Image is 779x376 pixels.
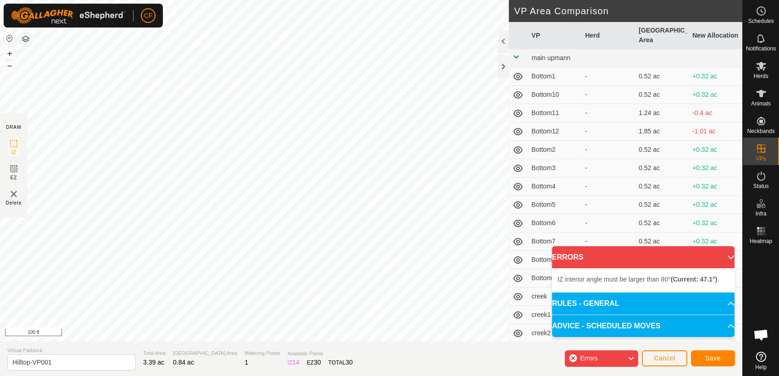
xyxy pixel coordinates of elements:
[748,18,773,24] span: Schedules
[746,46,776,51] span: Notifications
[4,48,15,59] button: +
[245,359,248,366] span: 1
[671,276,717,283] b: (Current: 47.1°)
[552,321,660,332] span: ADVICE - SCHEDULED MOVES
[585,72,631,81] div: -
[635,196,689,214] td: 0.52 ac
[8,188,19,199] img: VP
[528,306,582,324] td: creek1
[756,156,766,161] span: VPs
[747,128,774,134] span: Neckbands
[585,163,631,173] div: -
[552,298,619,309] span: RULES - GENERAL
[689,177,742,196] td: +0.32 ac
[528,251,582,269] td: Bottom8
[143,349,166,357] span: Total Area
[144,11,153,21] span: CF
[7,347,136,354] span: Virtual Paddock
[287,350,352,358] span: Available Points
[173,349,237,357] span: [GEOGRAPHIC_DATA] Area
[552,252,583,263] span: ERRORS
[552,315,734,337] p-accordion-header: ADVICE - SCHEDULED MOVES
[642,350,687,366] button: Cancel
[4,33,15,44] button: Reset Map
[635,67,689,86] td: 0.52 ac
[173,359,194,366] span: 0.84 ac
[6,199,22,206] span: Delete
[552,246,734,268] p-accordion-header: ERRORS
[747,321,775,348] div: Open chat
[635,214,689,232] td: 0.52 ac
[557,276,719,283] span: IZ interior angle must be larger than 80° .
[287,358,299,367] div: IZ
[292,359,300,366] span: 14
[689,141,742,159] td: +0.32 ac
[528,86,582,104] td: Bottom10
[552,293,734,315] p-accordion-header: RULES - GENERAL
[755,211,766,216] span: Infra
[689,232,742,251] td: +0.32 ac
[580,354,597,362] span: Errors
[689,22,742,49] th: New Allocation
[585,90,631,100] div: -
[528,104,582,122] td: Bottom11
[528,214,582,232] td: Bottom6
[528,159,582,177] td: Bottom3
[335,329,369,337] a: Privacy Policy
[635,159,689,177] td: 0.52 ac
[143,359,164,366] span: 3.39 ac
[314,359,321,366] span: 30
[528,67,582,86] td: Bottom1
[689,159,742,177] td: +0.32 ac
[528,22,582,49] th: VP
[750,238,772,244] span: Heatmap
[689,86,742,104] td: +0.32 ac
[307,358,321,367] div: EZ
[528,288,582,306] td: creek
[753,73,768,79] span: Herds
[585,200,631,210] div: -
[751,101,771,106] span: Animals
[635,177,689,196] td: 0.52 ac
[705,354,721,362] span: Save
[689,67,742,86] td: +0.32 ac
[514,6,742,17] h2: VP Area Comparison
[345,359,353,366] span: 30
[528,232,582,251] td: Bottom7
[635,232,689,251] td: 0.52 ac
[654,354,675,362] span: Cancel
[689,196,742,214] td: +0.32 ac
[528,177,582,196] td: Bottom4
[528,324,582,343] td: creek2
[11,7,126,24] img: Gallagher Logo
[380,329,407,337] a: Contact Us
[689,214,742,232] td: +0.32 ac
[691,350,735,366] button: Save
[585,237,631,246] div: -
[635,104,689,122] td: 1.24 ac
[552,268,734,292] p-accordion-content: ERRORS
[689,104,742,122] td: -0.4 ac
[528,141,582,159] td: Bottom2
[585,218,631,228] div: -
[11,149,17,156] span: IZ
[6,124,22,131] div: DRAW
[755,365,767,370] span: Help
[528,122,582,141] td: Bottom12
[585,127,631,136] div: -
[743,348,779,374] a: Help
[585,182,631,191] div: -
[328,358,353,367] div: TOTAL
[245,349,280,357] span: Watering Points
[585,145,631,155] div: -
[635,22,689,49] th: [GEOGRAPHIC_DATA] Area
[635,141,689,159] td: 0.52 ac
[528,196,582,214] td: Bottom5
[635,86,689,104] td: 0.52 ac
[753,183,768,189] span: Status
[689,122,742,141] td: -1.01 ac
[532,54,571,61] span: main upmann
[11,174,17,181] span: EZ
[528,269,582,288] td: Bottom9
[635,122,689,141] td: 1.85 ac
